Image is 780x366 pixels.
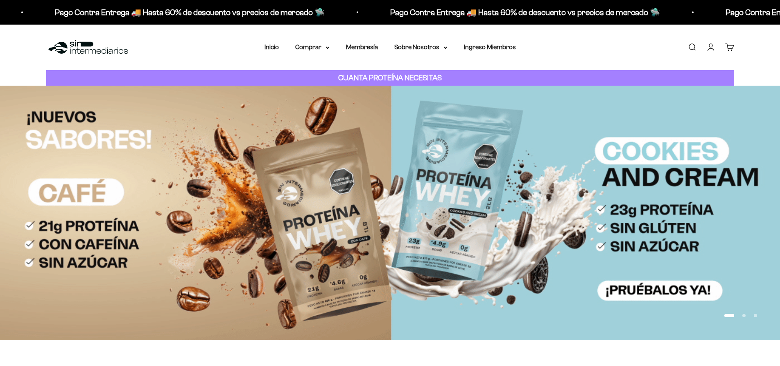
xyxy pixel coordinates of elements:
p: Pago Contra Entrega 🚚 Hasta 60% de descuento vs precios de mercado 🛸 [53,6,323,19]
a: Inicio [265,43,279,50]
a: Ingreso Miembros [464,43,516,50]
p: Pago Contra Entrega 🚚 Hasta 60% de descuento vs precios de mercado 🛸 [389,6,658,19]
summary: Comprar [295,42,330,52]
a: Membresía [346,43,378,50]
summary: Sobre Nosotros [394,42,448,52]
strong: CUANTA PROTEÍNA NECESITAS [338,73,442,82]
